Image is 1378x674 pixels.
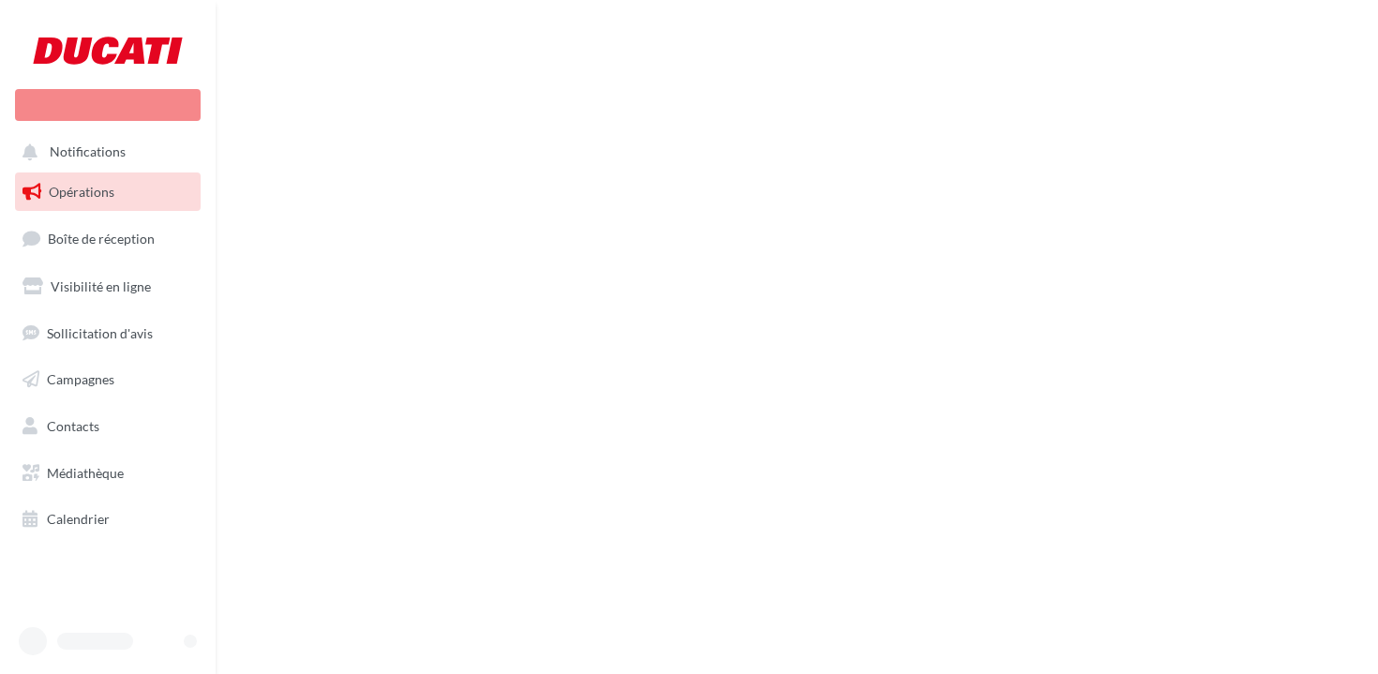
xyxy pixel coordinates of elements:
span: Médiathèque [47,465,124,481]
span: Visibilité en ligne [51,278,151,294]
span: Calendrier [47,511,110,527]
a: Boîte de réception [11,218,204,259]
span: Boîte de réception [48,231,155,247]
span: Campagnes [47,371,114,387]
div: Nouvelle campagne [15,89,201,121]
a: Calendrier [11,500,204,539]
span: Opérations [49,184,114,200]
span: Notifications [50,144,126,160]
a: Médiathèque [11,454,204,493]
a: Sollicitation d'avis [11,314,204,353]
span: Sollicitation d'avis [47,324,153,340]
a: Visibilité en ligne [11,267,204,307]
a: Opérations [11,172,204,212]
a: Contacts [11,407,204,446]
span: Contacts [47,418,99,434]
a: Campagnes [11,360,204,399]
